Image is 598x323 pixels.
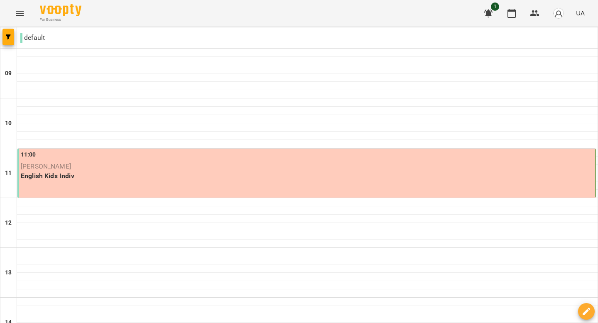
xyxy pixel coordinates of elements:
button: Menu [10,3,30,23]
p: English Kids Indiv [21,171,594,181]
h6: 09 [5,69,12,78]
span: For Business [40,17,81,22]
h6: 13 [5,268,12,277]
h6: 12 [5,218,12,228]
img: avatar_s.png [553,7,564,19]
img: Voopty Logo [40,4,81,16]
p: default [20,33,45,43]
span: 1 [491,2,499,11]
span: UA [576,9,585,17]
button: UA [573,5,588,21]
h6: 10 [5,119,12,128]
span: [PERSON_NAME] [21,162,71,170]
h6: 11 [5,169,12,178]
label: 11:00 [21,150,36,159]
